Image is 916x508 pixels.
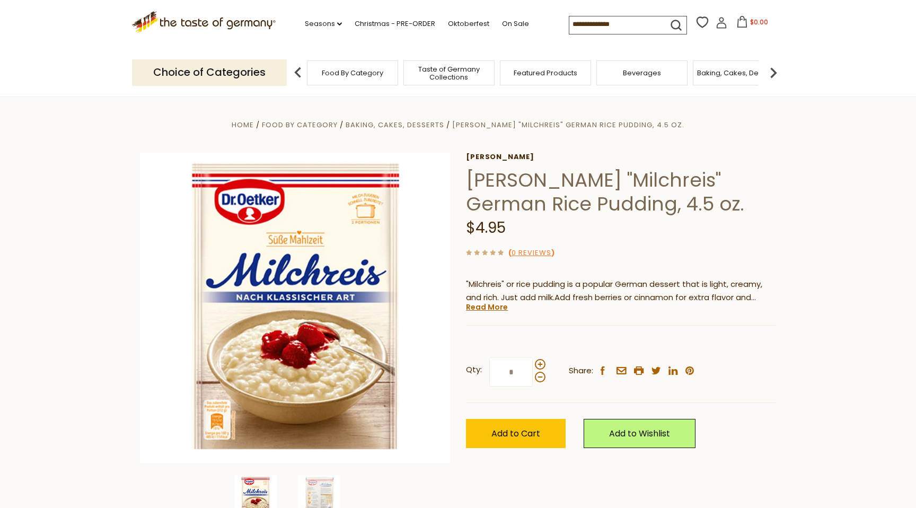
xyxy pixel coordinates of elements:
[491,427,540,440] span: Add to Cart
[466,153,776,161] a: [PERSON_NAME]
[466,419,566,448] button: Add to Cart
[262,120,338,130] a: Food By Category
[623,69,661,77] a: Beverages
[763,62,784,83] img: next arrow
[466,363,482,376] strong: Qty:
[407,65,491,81] a: Taste of Germany Collections
[132,59,287,85] p: Choice of Categories
[346,120,444,130] a: Baking, Cakes, Desserts
[466,278,762,303] span: "Milchreis" or rice pudding is a popular German dessert that is light, creamy, and rich. Just add...
[584,419,695,448] a: Add to Wishlist
[466,302,508,312] a: Read More
[750,17,768,27] span: $0.00
[466,217,506,238] span: $4.95
[514,69,577,77] a: Featured Products
[569,364,593,378] span: Share:
[489,357,533,387] input: Qty:
[322,69,383,77] a: Food By Category
[355,18,435,30] a: Christmas - PRE-ORDER
[466,168,776,216] h1: [PERSON_NAME] "Milchreis" German Rice Pudding, 4.5 oz.
[508,248,554,258] span: ( )
[466,278,776,304] p: Add fresh berries or cinnamon for extra flavor and texture. Made from the finest ingredients by [...
[512,248,551,259] a: 0 Reviews
[448,18,489,30] a: Oktoberfest
[305,18,342,30] a: Seasons
[287,62,309,83] img: previous arrow
[140,153,450,463] img: Dr. Oetker Milchreis Rice Pudding Mix
[697,69,779,77] a: Baking, Cakes, Desserts
[452,120,684,130] a: [PERSON_NAME] "Milchreis" German Rice Pudding, 4.5 oz.
[232,120,254,130] a: Home
[729,16,774,32] button: $0.00
[502,18,529,30] a: On Sale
